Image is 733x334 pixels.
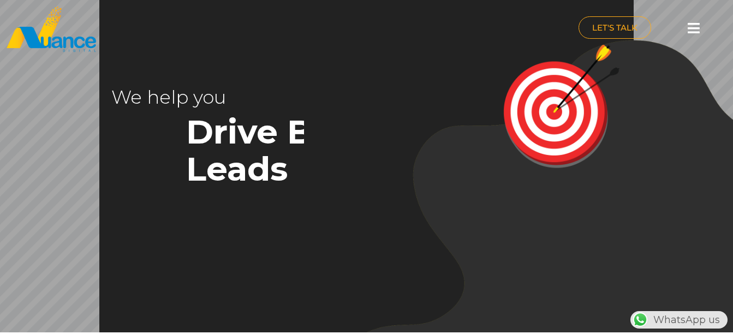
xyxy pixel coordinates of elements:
rs-layer: We help you [111,79,343,116]
div: WhatsApp us [630,311,728,329]
a: LET'S TALK [579,16,651,39]
a: nuance-qatar_logo [5,5,361,53]
rs-layer: Drive Business Leads [186,113,479,187]
img: nuance-qatar_logo [5,5,97,53]
a: WhatsAppWhatsApp us [630,314,728,326]
span: LET'S TALK [592,23,637,32]
img: WhatsApp [631,311,649,329]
